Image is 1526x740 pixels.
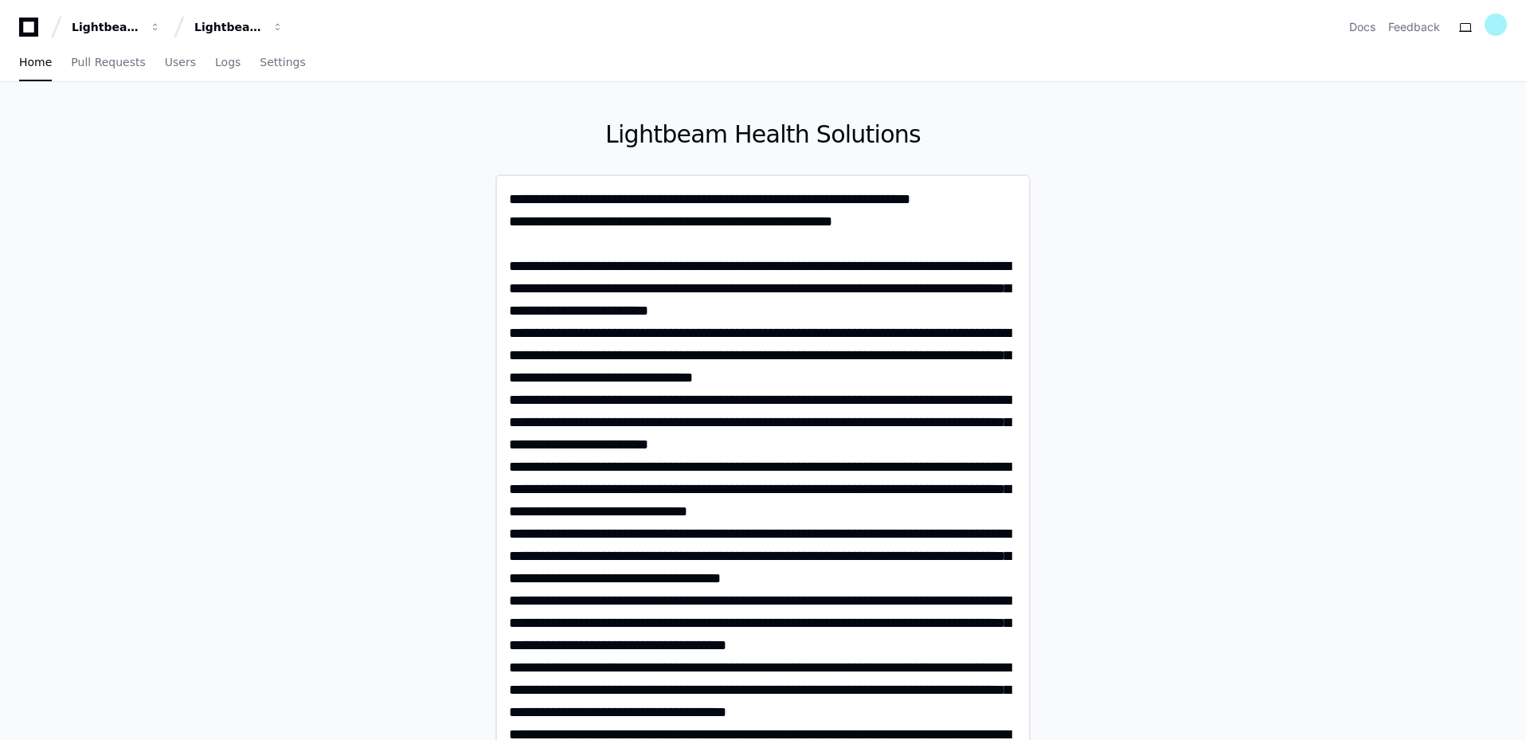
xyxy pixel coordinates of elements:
div: Lightbeam Health [72,19,140,35]
span: Settings [260,57,305,67]
span: Home [19,57,52,67]
button: Lightbeam Health [65,13,167,41]
a: Pull Requests [71,45,145,81]
a: Logs [215,45,241,81]
span: Pull Requests [71,57,145,67]
span: Logs [215,57,241,67]
a: Users [165,45,196,81]
a: Settings [260,45,305,81]
div: Lightbeam Health Solutions [194,19,263,35]
button: Lightbeam Health Solutions [188,13,290,41]
button: Feedback [1388,19,1440,35]
a: Home [19,45,52,81]
a: Docs [1349,19,1375,35]
span: Users [165,57,196,67]
h1: Lightbeam Health Solutions [495,120,1031,149]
